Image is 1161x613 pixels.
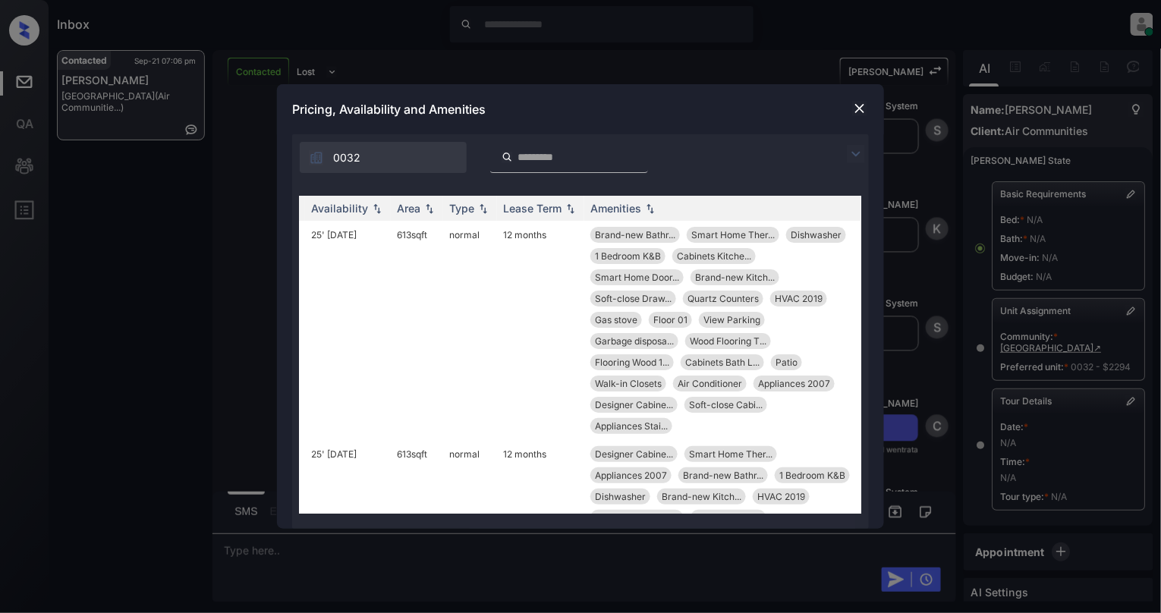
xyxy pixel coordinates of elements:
[685,357,760,368] span: Cabinets Bath L...
[595,335,674,347] span: Garbage disposa...
[852,101,867,116] img: close
[595,378,662,389] span: Walk-in Closets
[309,150,324,165] img: icon-zuma
[757,491,805,502] span: HVAC 2019
[695,272,775,283] span: Brand-new Kitch...
[449,202,474,215] div: Type
[695,512,762,523] span: Walk-in Closets
[776,357,798,368] span: Patio
[595,314,637,325] span: Gas stove
[422,203,437,214] img: sorting
[689,399,763,410] span: Soft-close Cabi...
[305,221,391,440] td: 25' [DATE]
[502,150,513,164] img: icon-zuma
[370,203,385,214] img: sorting
[643,203,658,214] img: sorting
[595,250,661,262] span: 1 Bedroom K&B
[847,145,865,163] img: icon-zuma
[595,512,679,523] span: Smart Home Door...
[758,378,830,389] span: Appliances 2007
[779,470,845,481] span: 1 Bedroom K&B
[563,203,578,214] img: sorting
[595,272,679,283] span: Smart Home Door...
[689,448,772,460] span: Smart Home Ther...
[653,314,687,325] span: Floor 01
[497,221,584,440] td: 12 months
[595,229,675,240] span: Brand-new Bathr...
[595,491,646,502] span: Dishwasher
[791,229,842,240] span: Dishwasher
[311,202,368,215] div: Availability
[703,314,760,325] span: View Parking
[476,203,491,214] img: sorting
[595,399,673,410] span: Designer Cabine...
[595,470,667,481] span: Appliances 2007
[397,202,420,215] div: Area
[595,293,672,304] span: Soft-close Draw...
[277,84,884,134] div: Pricing, Availability and Amenities
[443,221,497,440] td: normal
[595,448,673,460] span: Designer Cabine...
[595,357,669,368] span: Flooring Wood 1...
[595,420,668,432] span: Appliances Stai...
[503,202,562,215] div: Lease Term
[677,250,751,262] span: Cabinets Kitche...
[678,378,742,389] span: Air Conditioner
[683,470,763,481] span: Brand-new Bathr...
[690,335,766,347] span: Wood Flooring T...
[691,229,775,240] span: Smart Home Ther...
[662,491,741,502] span: Brand-new Kitch...
[775,293,823,304] span: HVAC 2019
[590,202,641,215] div: Amenities
[687,293,759,304] span: Quartz Counters
[333,149,360,166] span: 0032
[391,221,443,440] td: 613 sqft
